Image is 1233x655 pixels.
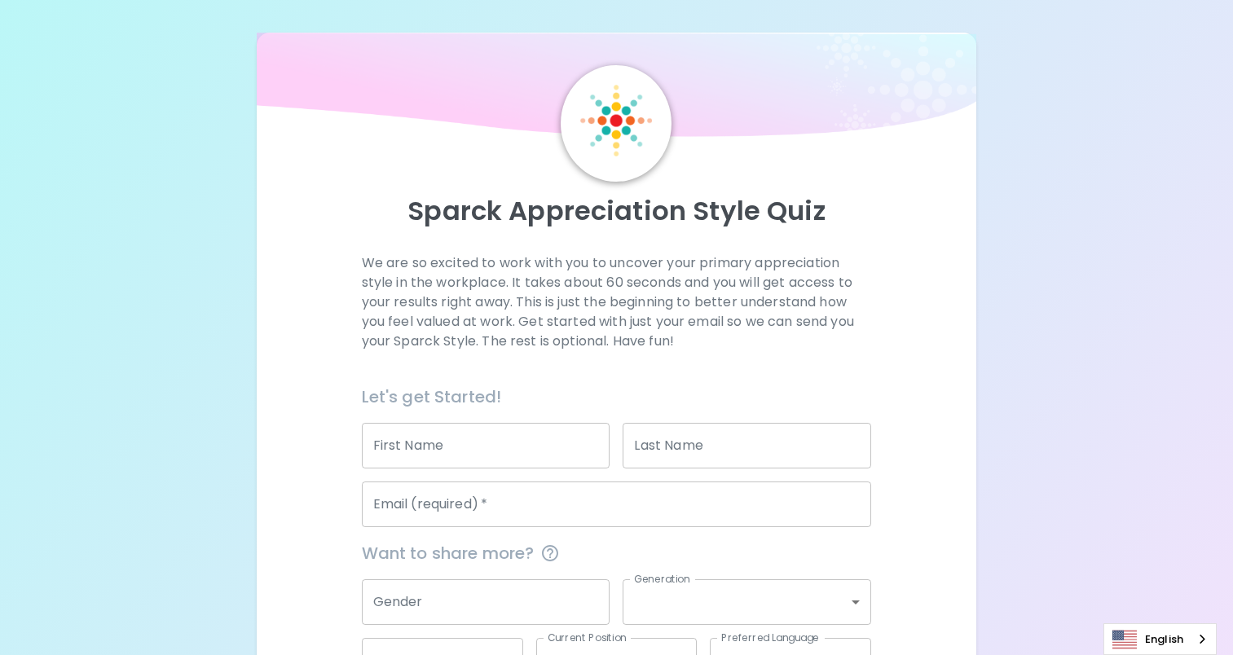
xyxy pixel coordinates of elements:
img: Sparck Logo [580,85,652,156]
h6: Let's get Started! [362,384,872,410]
svg: This information is completely confidential and only used for aggregated appreciation studies at ... [540,543,560,563]
p: We are so excited to work with you to uncover your primary appreciation style in the workplace. I... [362,253,872,351]
img: wave [257,33,976,146]
a: English [1104,624,1216,654]
label: Current Position [548,631,627,644]
label: Generation [634,572,690,586]
aside: Language selected: English [1103,623,1217,655]
div: Language [1103,623,1217,655]
p: Sparck Appreciation Style Quiz [276,195,957,227]
span: Want to share more? [362,540,872,566]
label: Preferred Language [721,631,819,644]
